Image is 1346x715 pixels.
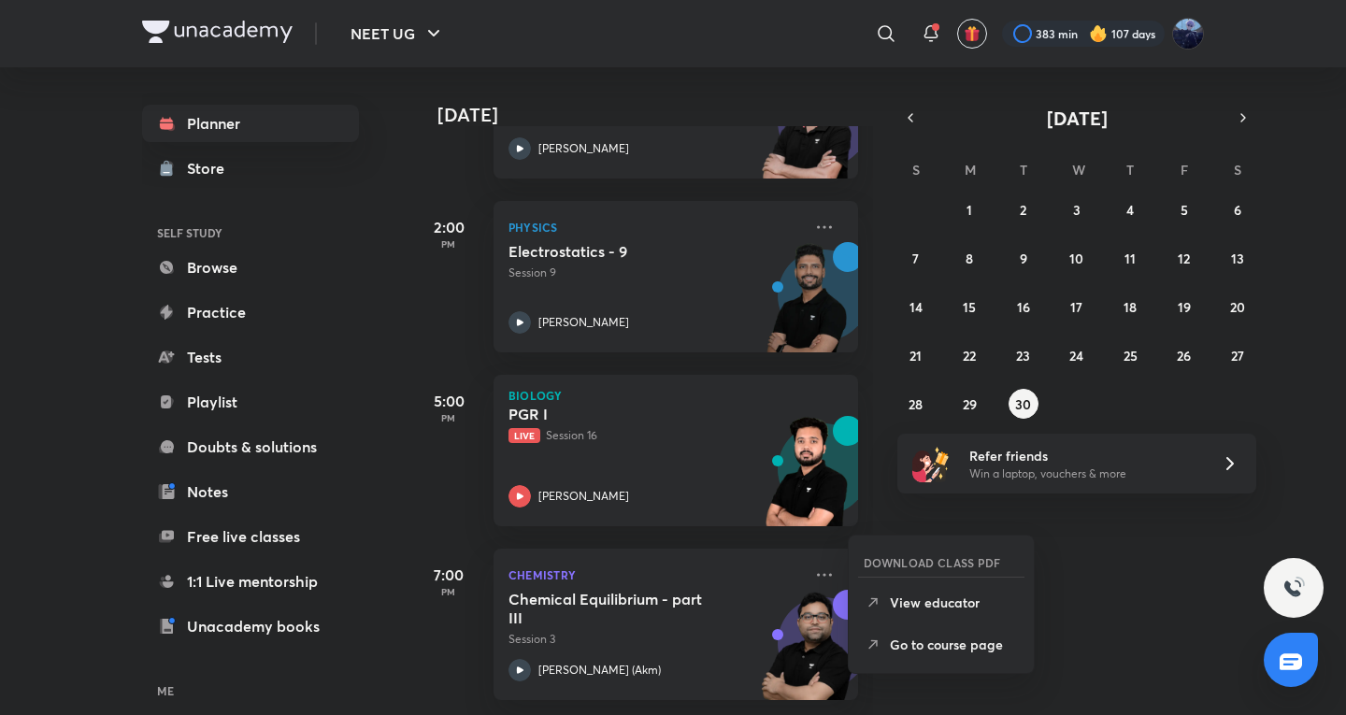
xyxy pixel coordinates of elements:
[890,635,1019,654] p: Go to course page
[142,518,359,555] a: Free live classes
[142,383,359,421] a: Playlist
[963,347,976,365] abbr: September 22, 2025
[1282,577,1305,599] img: ttu
[1062,292,1092,322] button: September 17, 2025
[1178,298,1191,316] abbr: September 19, 2025
[1234,161,1241,179] abbr: Saturday
[142,338,359,376] a: Tests
[954,292,984,322] button: September 15, 2025
[1020,161,1027,179] abbr: Tuesday
[411,564,486,586] h5: 7:00
[142,675,359,707] h6: ME
[1009,389,1038,419] button: September 30, 2025
[1062,340,1092,370] button: September 24, 2025
[142,105,359,142] a: Planner
[864,554,1001,571] h6: DOWNLOAD CLASS PDF
[508,631,802,648] p: Session 3
[1169,194,1199,224] button: September 5, 2025
[1047,106,1108,131] span: [DATE]
[963,298,976,316] abbr: September 15, 2025
[1069,347,1083,365] abbr: September 24, 2025
[1178,250,1190,267] abbr: September 12, 2025
[954,243,984,273] button: September 8, 2025
[924,105,1230,131] button: [DATE]
[1089,24,1108,43] img: streak
[1009,243,1038,273] button: September 9, 2025
[1115,243,1145,273] button: September 11, 2025
[1172,18,1204,50] img: Kushagra Singh
[411,586,486,597] p: PM
[1169,340,1199,370] button: September 26, 2025
[954,389,984,419] button: September 29, 2025
[957,19,987,49] button: avatar
[508,428,540,443] span: Live
[508,590,741,627] h5: Chemical Equilibrium - part III
[1016,347,1030,365] abbr: September 23, 2025
[967,201,972,219] abbr: September 1, 2025
[909,298,923,316] abbr: September 14, 2025
[538,314,629,331] p: [PERSON_NAME]
[1124,298,1137,316] abbr: September 18, 2025
[142,563,359,600] a: 1:1 Live mentorship
[508,216,802,238] p: Physics
[1223,243,1253,273] button: September 13, 2025
[755,242,858,371] img: unacademy
[969,465,1199,482] p: Win a laptop, vouchers & more
[901,389,931,419] button: September 28, 2025
[411,390,486,412] h5: 5:00
[508,265,802,281] p: Session 9
[1234,201,1241,219] abbr: September 6, 2025
[1070,298,1082,316] abbr: September 17, 2025
[890,593,1019,612] p: View educator
[909,347,922,365] abbr: September 21, 2025
[1169,292,1199,322] button: September 19, 2025
[508,405,741,423] h5: PGR I
[1223,194,1253,224] button: September 6, 2025
[1062,194,1092,224] button: September 3, 2025
[954,194,984,224] button: September 1, 2025
[755,416,858,545] img: unacademy
[901,292,931,322] button: September 14, 2025
[411,216,486,238] h5: 2:00
[1169,243,1199,273] button: September 12, 2025
[1124,347,1138,365] abbr: September 25, 2025
[1015,395,1031,413] abbr: September 30, 2025
[538,488,629,505] p: [PERSON_NAME]
[142,217,359,249] h6: SELF STUDY
[142,608,359,645] a: Unacademy books
[1230,298,1245,316] abbr: September 20, 2025
[1020,201,1026,219] abbr: September 2, 2025
[142,150,359,187] a: Store
[1020,250,1027,267] abbr: September 9, 2025
[965,161,976,179] abbr: Monday
[339,15,456,52] button: NEET UG
[1181,201,1188,219] abbr: September 5, 2025
[1231,347,1244,365] abbr: September 27, 2025
[142,293,359,331] a: Practice
[1124,250,1136,267] abbr: September 11, 2025
[411,238,486,250] p: PM
[1231,250,1244,267] abbr: September 13, 2025
[1017,298,1030,316] abbr: September 16, 2025
[1115,292,1145,322] button: September 18, 2025
[508,390,843,401] p: Biology
[508,564,802,586] p: Chemistry
[755,68,858,197] img: unacademy
[1223,292,1253,322] button: September 20, 2025
[142,21,293,48] a: Company Logo
[901,243,931,273] button: September 7, 2025
[1126,201,1134,219] abbr: September 4, 2025
[1073,201,1081,219] abbr: September 3, 2025
[142,21,293,43] img: Company Logo
[1115,194,1145,224] button: September 4, 2025
[1009,194,1038,224] button: September 2, 2025
[912,161,920,179] abbr: Sunday
[142,473,359,510] a: Notes
[901,340,931,370] button: September 21, 2025
[142,249,359,286] a: Browse
[1181,161,1188,179] abbr: Friday
[954,340,984,370] button: September 22, 2025
[538,662,661,679] p: [PERSON_NAME] (Akm)
[508,427,802,444] p: Session 16
[912,250,919,267] abbr: September 7, 2025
